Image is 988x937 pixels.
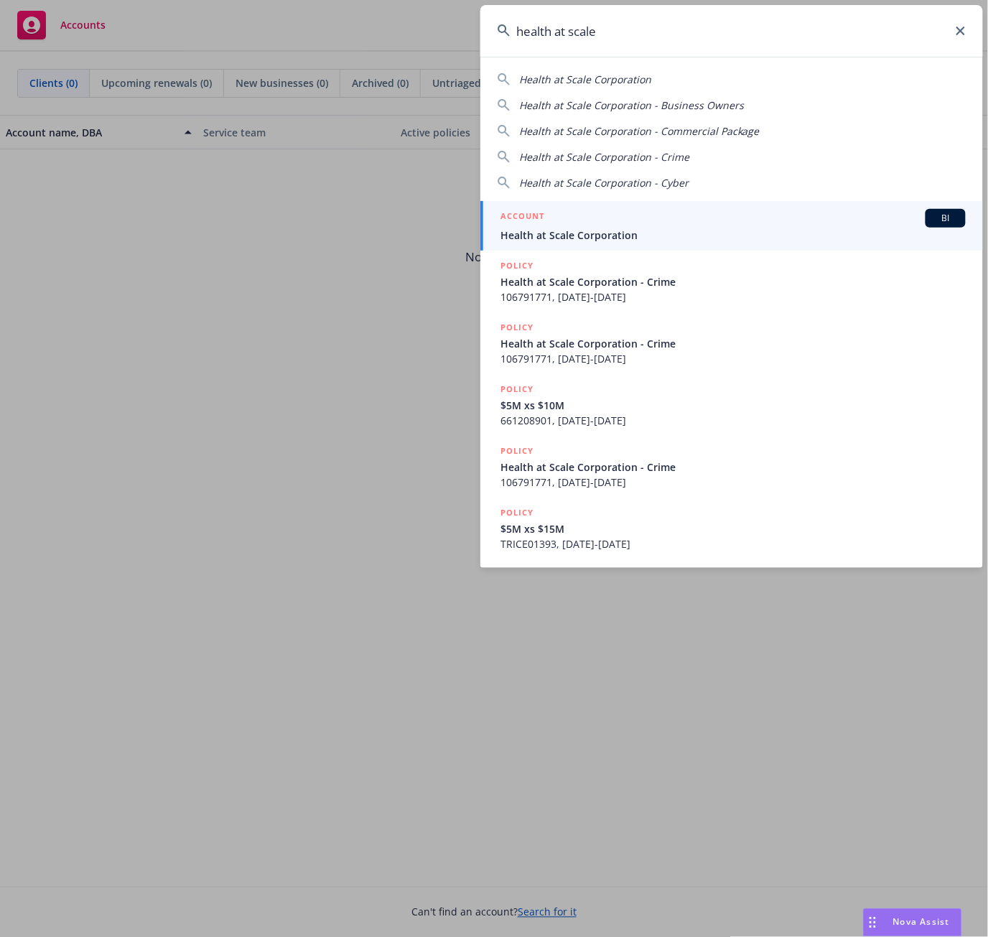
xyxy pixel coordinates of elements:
[500,274,966,289] span: Health at Scale Corporation - Crime
[480,374,983,436] a: POLICY$5M xs $10M661208901, [DATE]-[DATE]
[500,336,966,351] span: Health at Scale Corporation - Crime
[480,498,983,559] a: POLICY$5M xs $15MTRICE01393, [DATE]-[DATE]
[500,475,966,490] span: 106791771, [DATE]-[DATE]
[480,251,983,312] a: POLICYHealth at Scale Corporation - Crime106791771, [DATE]-[DATE]
[500,320,533,335] h5: POLICY
[500,351,966,366] span: 106791771, [DATE]-[DATE]
[480,201,983,251] a: ACCOUNTBIHealth at Scale Corporation
[500,460,966,475] span: Health at Scale Corporation - Crime
[500,505,533,520] h5: POLICY
[480,312,983,374] a: POLICYHealth at Scale Corporation - Crime106791771, [DATE]-[DATE]
[500,521,966,536] span: $5M xs $15M
[500,209,544,226] h5: ACCOUNT
[863,908,962,937] button: Nova Assist
[864,909,882,936] div: Drag to move
[931,212,960,225] span: BI
[500,398,966,413] span: $5M xs $10M
[500,228,966,243] span: Health at Scale Corporation
[480,436,983,498] a: POLICYHealth at Scale Corporation - Crime106791771, [DATE]-[DATE]
[480,5,983,57] input: Search...
[893,916,950,928] span: Nova Assist
[500,413,966,428] span: 661208901, [DATE]-[DATE]
[500,382,533,396] h5: POLICY
[500,444,533,458] h5: POLICY
[500,536,966,551] span: TRICE01393, [DATE]-[DATE]
[519,73,651,86] span: Health at Scale Corporation
[519,98,744,112] span: Health at Scale Corporation - Business Owners
[519,176,689,190] span: Health at Scale Corporation - Cyber
[519,150,689,164] span: Health at Scale Corporation - Crime
[500,258,533,273] h5: POLICY
[500,289,966,304] span: 106791771, [DATE]-[DATE]
[519,124,760,138] span: Health at Scale Corporation - Commercial Package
